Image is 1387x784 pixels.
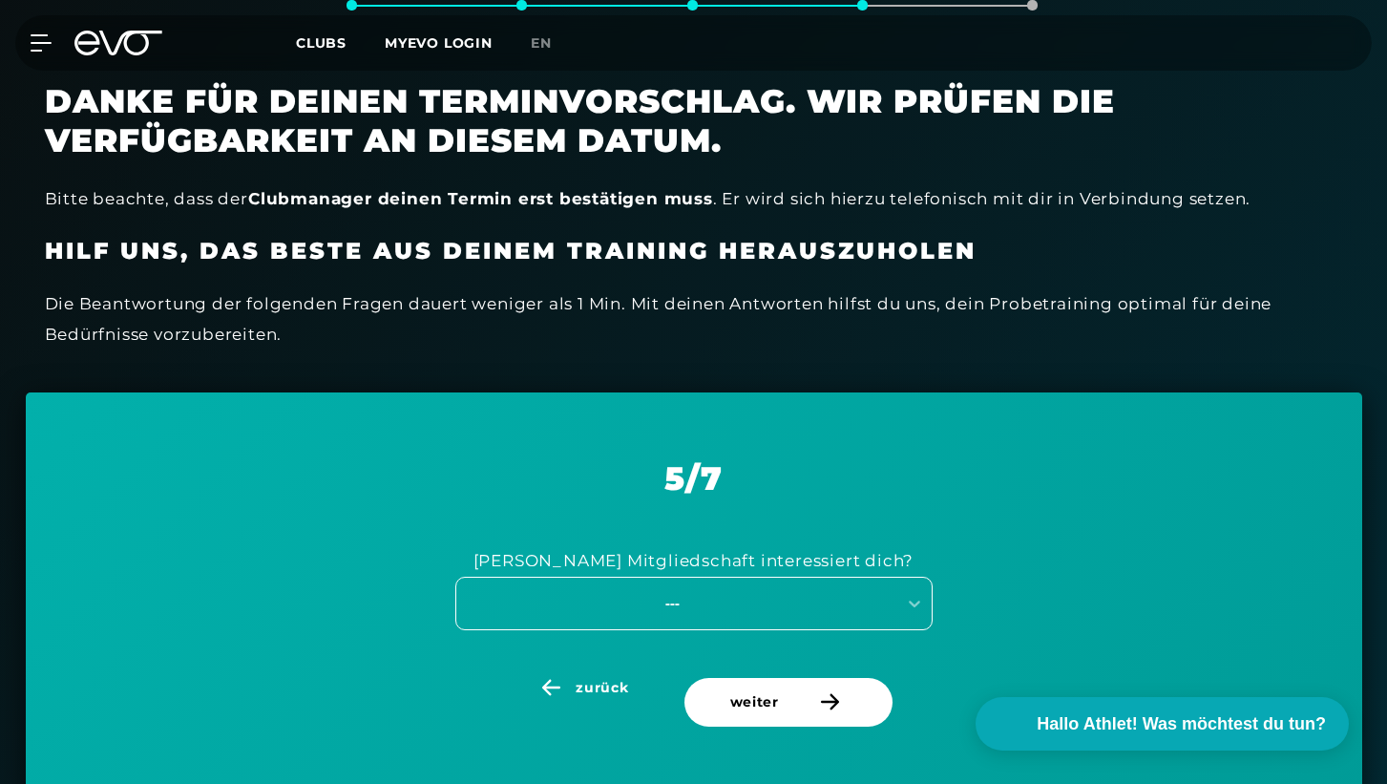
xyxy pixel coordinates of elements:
[45,288,1343,350] div: Die Beantwortung der folgenden Fragen dauert weniger als 1 Min. Mit deinen Antworten hilfst du un...
[385,34,493,52] a: MYEVO LOGIN
[664,458,723,498] span: 5 / 7
[45,237,1343,265] h3: Hilf uns, das beste aus deinem Training herauszuholen
[45,82,1343,160] h2: Danke für deinen Terminvorschlag. Wir prüfen die Verfügbarkeit an diesem Datum.
[684,678,900,761] a: weiter
[473,545,914,576] div: [PERSON_NAME] Mitgliedschaft interessiert dich?
[730,692,779,712] span: weiter
[1037,711,1326,737] span: Hallo Athlet! Was möchtest du tun?
[487,678,683,761] a: zurück
[248,189,713,208] strong: Clubmanager deinen Termin erst bestätigen muss
[296,33,385,52] a: Clubs
[45,183,1343,214] div: Bitte beachte, dass der . Er wird sich hierzu telefonisch mit dir in Verbindung setzen.
[976,697,1349,751] button: Hallo Athlet! Was möchtest du tun?
[531,32,575,54] a: en
[576,678,628,698] span: zurück
[531,34,552,52] span: en
[296,34,347,52] span: Clubs
[458,592,887,614] div: ---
